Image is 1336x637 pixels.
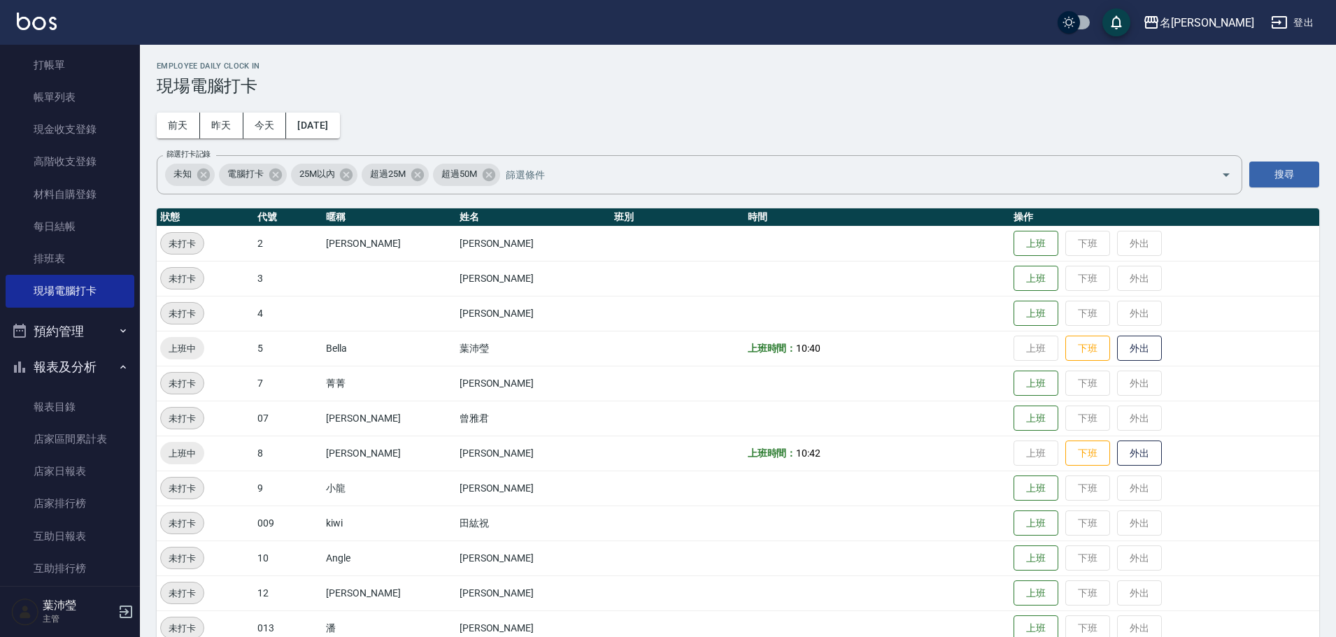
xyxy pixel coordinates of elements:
td: 2 [254,226,323,261]
th: 操作 [1010,208,1319,227]
div: 超過25M [362,164,429,186]
button: 下班 [1065,441,1110,466]
button: 報表及分析 [6,349,134,385]
button: 上班 [1014,266,1058,292]
span: 電腦打卡 [219,167,272,181]
span: 10:40 [796,343,820,354]
button: 搜尋 [1249,162,1319,187]
h5: 葉沛瑩 [43,599,114,613]
td: kiwi [322,506,455,541]
td: 田紘祝 [456,506,611,541]
p: 主管 [43,613,114,625]
span: 未打卡 [161,516,204,531]
a: 現場電腦打卡 [6,275,134,307]
td: [PERSON_NAME] [456,366,611,401]
a: 現金收支登錄 [6,113,134,145]
th: 姓名 [456,208,611,227]
td: 曾雅君 [456,401,611,436]
td: [PERSON_NAME] [322,575,455,610]
td: [PERSON_NAME] [322,226,455,261]
td: 5 [254,331,323,366]
div: 電腦打卡 [219,164,287,186]
button: 預約管理 [6,313,134,350]
td: Angle [322,541,455,575]
button: 上班 [1014,301,1058,327]
span: 未打卡 [161,376,204,391]
button: 外出 [1117,336,1162,362]
div: 25M以內 [291,164,358,186]
th: 班別 [611,208,744,227]
span: 25M以內 [291,167,343,181]
button: 上班 [1014,406,1058,431]
button: 上班 [1014,510,1058,536]
span: 未打卡 [161,481,204,496]
td: [PERSON_NAME] [456,296,611,331]
label: 篩選打卡記錄 [166,149,211,159]
button: 前天 [157,113,200,138]
span: 未打卡 [161,551,204,566]
th: 狀態 [157,208,254,227]
span: 未打卡 [161,586,204,601]
td: 07 [254,401,323,436]
span: 未打卡 [161,411,204,426]
td: 菁菁 [322,366,455,401]
button: 名[PERSON_NAME] [1137,8,1260,37]
td: 8 [254,436,323,471]
td: 10 [254,541,323,575]
button: 上班 [1014,475,1058,501]
td: [PERSON_NAME] [456,226,611,261]
b: 上班時間： [748,343,797,354]
span: 未打卡 [161,271,204,286]
a: 每日結帳 [6,210,134,243]
img: Logo [17,13,57,30]
span: 10:42 [796,448,820,459]
td: 7 [254,366,323,401]
td: [PERSON_NAME] [456,575,611,610]
td: [PERSON_NAME] [456,436,611,471]
button: 登出 [1265,10,1319,36]
td: [PERSON_NAME] [456,541,611,575]
h2: Employee Daily Clock In [157,62,1319,71]
span: 未打卡 [161,306,204,321]
span: 上班中 [160,341,204,356]
a: 店家區間累計表 [6,423,134,455]
th: 時間 [744,208,1011,227]
span: 超過25M [362,167,414,181]
div: 名[PERSON_NAME] [1160,14,1254,31]
a: 店家排行榜 [6,487,134,520]
td: 小龍 [322,471,455,506]
a: 互助日報表 [6,520,134,552]
button: [DATE] [286,113,339,138]
td: 4 [254,296,323,331]
button: 上班 [1014,371,1058,396]
button: 今天 [243,113,287,138]
div: 超過50M [433,164,500,186]
td: [PERSON_NAME] [322,401,455,436]
td: 3 [254,261,323,296]
button: save [1102,8,1130,36]
td: [PERSON_NAME] [322,436,455,471]
span: 超過50M [433,167,485,181]
td: [PERSON_NAME] [456,471,611,506]
button: 昨天 [200,113,243,138]
button: 下班 [1065,336,1110,362]
td: 009 [254,506,323,541]
td: [PERSON_NAME] [456,261,611,296]
b: 上班時間： [748,448,797,459]
div: 未知 [165,164,215,186]
th: 代號 [254,208,323,227]
button: 上班 [1014,580,1058,606]
span: 上班中 [160,446,204,461]
button: 上班 [1014,231,1058,257]
img: Person [11,598,39,626]
td: 9 [254,471,323,506]
a: 帳單列表 [6,81,134,113]
td: 12 [254,575,323,610]
a: 互助排行榜 [6,552,134,585]
a: 排班表 [6,243,134,275]
span: 未打卡 [161,236,204,251]
button: 上班 [1014,545,1058,571]
td: Bella [322,331,455,366]
a: 互助點數明細 [6,585,134,617]
h3: 現場電腦打卡 [157,76,1319,96]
